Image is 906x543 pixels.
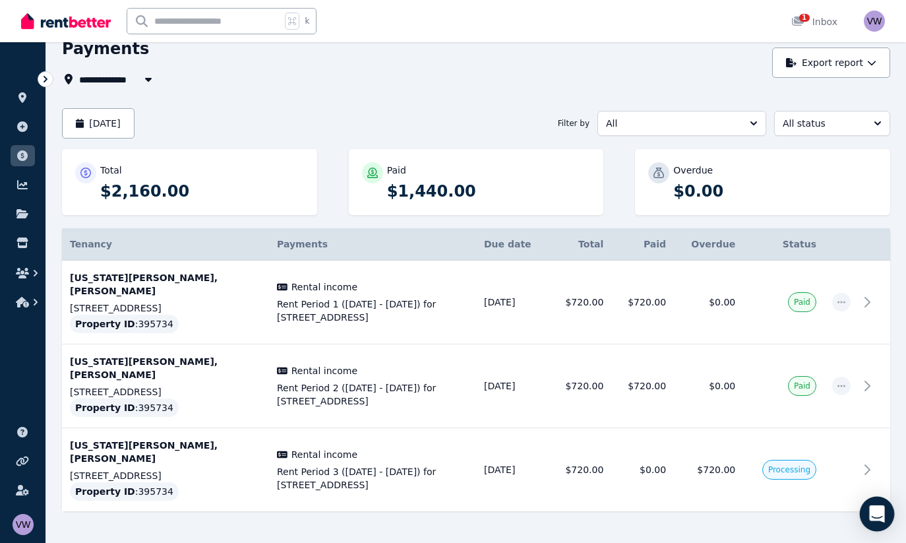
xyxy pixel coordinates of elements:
[611,344,674,428] td: $720.00
[768,464,810,475] span: Processing
[62,228,269,261] th: Tenancy
[709,297,735,307] span: $0.00
[606,117,739,130] span: All
[75,485,135,498] span: Property ID
[794,297,810,307] span: Paid
[70,385,261,399] p: [STREET_ADDRESS]
[794,381,810,391] span: Paid
[611,228,674,261] th: Paid
[673,164,713,177] p: Overdue
[277,381,468,408] span: Rent Period 2 ([DATE] - [DATE]) for [STREET_ADDRESS]
[291,448,357,461] span: Rental income
[70,315,179,333] div: : 395734
[673,181,877,202] p: $0.00
[13,514,34,535] img: Victoria Whitbread
[783,117,863,130] span: All status
[549,344,612,428] td: $720.00
[476,228,549,261] th: Due date
[277,239,328,249] span: Payments
[291,364,357,377] span: Rental income
[549,261,612,344] td: $720.00
[387,164,406,177] p: Paid
[75,317,135,331] span: Property ID
[387,181,591,202] p: $1,440.00
[476,261,549,344] td: [DATE]
[70,439,261,465] p: [US_STATE][PERSON_NAME], [PERSON_NAME]
[70,271,261,298] p: [US_STATE][PERSON_NAME], [PERSON_NAME]
[476,428,549,512] td: [DATE]
[597,111,766,136] button: All
[791,15,837,28] div: Inbox
[743,228,824,261] th: Status
[697,464,735,475] span: $720.00
[305,16,309,26] span: k
[291,280,357,294] span: Rental income
[860,497,895,532] div: Open Intercom Messenger
[21,11,111,31] img: RentBetter
[70,469,261,482] p: [STREET_ADDRESS]
[772,48,890,78] button: Export report
[774,111,890,136] button: All status
[277,298,468,324] span: Rent Period 1 ([DATE] - [DATE]) for [STREET_ADDRESS]
[75,401,135,414] span: Property ID
[549,428,612,512] td: $720.00
[70,399,179,417] div: : 395734
[70,355,261,381] p: [US_STATE][PERSON_NAME], [PERSON_NAME]
[70,302,261,315] p: [STREET_ADDRESS]
[674,228,743,261] th: Overdue
[611,261,674,344] td: $720.00
[864,11,885,32] img: Victoria Whitbread
[100,164,122,177] p: Total
[799,14,810,22] span: 1
[549,228,612,261] th: Total
[70,482,179,501] div: : 395734
[62,38,149,59] h1: Payments
[611,428,674,512] td: $0.00
[558,118,589,129] span: Filter by
[277,465,468,492] span: Rent Period 3 ([DATE] - [DATE]) for [STREET_ADDRESS]
[62,108,135,139] button: [DATE]
[476,344,549,428] td: [DATE]
[100,181,304,202] p: $2,160.00
[709,381,735,391] span: $0.00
